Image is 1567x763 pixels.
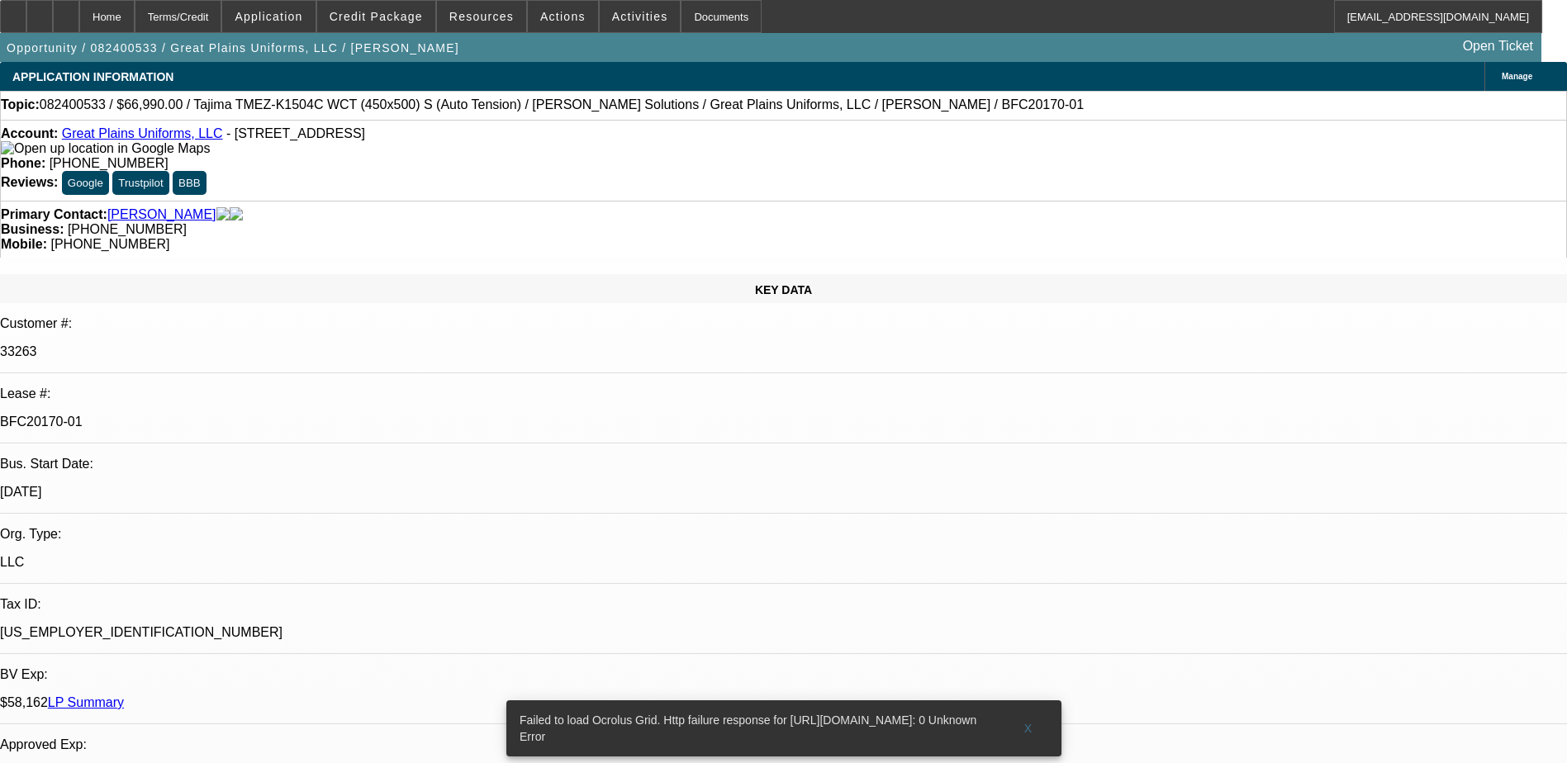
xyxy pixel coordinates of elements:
[1,141,210,156] img: Open up location in Google Maps
[173,171,207,195] button: BBB
[62,171,109,195] button: Google
[235,10,302,23] span: Application
[62,126,223,140] a: Great Plains Uniforms, LLC
[1,126,58,140] strong: Account:
[48,695,124,709] a: LP Summary
[330,10,423,23] span: Credit Package
[230,207,243,222] img: linkedin-icon.png
[226,126,365,140] span: - [STREET_ADDRESS]
[216,207,230,222] img: facebook-icon.png
[755,283,812,296] span: KEY DATA
[528,1,598,32] button: Actions
[540,10,586,23] span: Actions
[600,1,681,32] button: Activities
[612,10,668,23] span: Activities
[449,10,514,23] span: Resources
[7,41,459,54] span: Opportunity / 082400533 / Great Plains Uniforms, LLC / [PERSON_NAME]
[1002,713,1055,743] button: X
[107,207,216,222] a: [PERSON_NAME]
[112,171,169,195] button: Trustpilot
[50,156,169,170] span: [PHONE_NUMBER]
[1502,72,1532,81] span: Manage
[1456,32,1540,60] a: Open Ticket
[1,237,47,251] strong: Mobile:
[12,70,173,83] span: APPLICATION INFORMATION
[68,222,187,236] span: [PHONE_NUMBER]
[1,156,45,170] strong: Phone:
[222,1,315,32] button: Application
[1,222,64,236] strong: Business:
[1,207,107,222] strong: Primary Contact:
[50,237,169,251] span: [PHONE_NUMBER]
[1,97,40,112] strong: Topic:
[1,175,58,189] strong: Reviews:
[1023,722,1033,735] span: X
[317,1,435,32] button: Credit Package
[506,700,1002,756] div: Failed to load Ocrolus Grid. Http failure response for [URL][DOMAIN_NAME]: 0 Unknown Error
[437,1,526,32] button: Resources
[1,141,210,155] a: View Google Maps
[40,97,1084,112] span: 082400533 / $66,990.00 / Tajima TMEZ-K1504C WCT (450x500) S (Auto Tension) / [PERSON_NAME] Soluti...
